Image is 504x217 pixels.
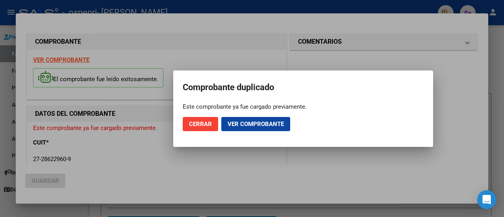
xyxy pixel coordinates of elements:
[189,121,212,128] span: Cerrar
[228,121,284,128] span: Ver comprobante
[183,117,218,131] button: Cerrar
[221,117,290,131] button: Ver comprobante
[477,190,496,209] div: Open Intercom Messenger
[183,80,424,95] h2: Comprobante duplicado
[183,103,424,111] div: Este comprobante ya fue cargado previamente.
